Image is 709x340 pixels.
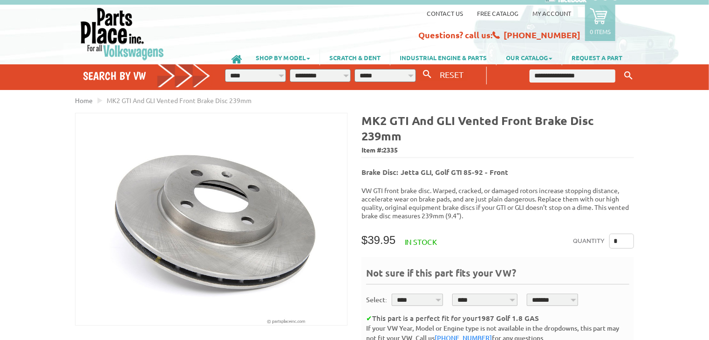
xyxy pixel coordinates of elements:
[80,7,165,61] img: Parts Place Inc!
[361,234,395,246] span: $39.95
[477,313,539,323] strong: 1987 Golf 1.8 GAS
[405,237,437,246] span: In stock
[573,234,605,249] label: Quantity
[366,313,372,323] span: ✔
[246,49,320,65] a: SHOP BY MODEL
[361,113,594,143] b: MK2 GTI and GLI Vented Front Brake Disc 239mm
[390,49,496,65] a: INDUSTRIAL ENGINE & PARTS
[562,49,632,65] a: REQUEST A PART
[436,68,467,81] button: RESET
[532,9,571,17] a: My Account
[75,96,93,104] a: Home
[477,9,518,17] a: Free Catalog
[107,96,252,104] span: MK2 GTI and GLI Vented Front Brake Disc 239mm
[366,313,629,324] div: This part is a perfect fit for your
[83,69,211,83] h4: Search by VW
[440,69,464,79] span: RESET
[497,49,562,65] a: OUR CATALOG
[585,5,615,41] a: 0 items
[320,49,390,65] a: SCRATCH & DENT
[590,28,611,35] p: 0 items
[383,146,398,154] span: 2335
[366,295,387,305] div: Select:
[361,144,634,157] span: Item #:
[361,167,508,177] b: Brake Disc: Jetta GLI, Golf GTI 85-92 - Front
[621,68,635,83] button: Keyword Search
[420,68,436,81] button: Search By VW...
[427,9,463,17] a: Contact us
[361,186,634,220] p: VW GTI front brake disc. Warped, cracked, or damaged rotors increase stopping distance, accelerat...
[366,266,629,284] div: Not sure if this part fits your VW?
